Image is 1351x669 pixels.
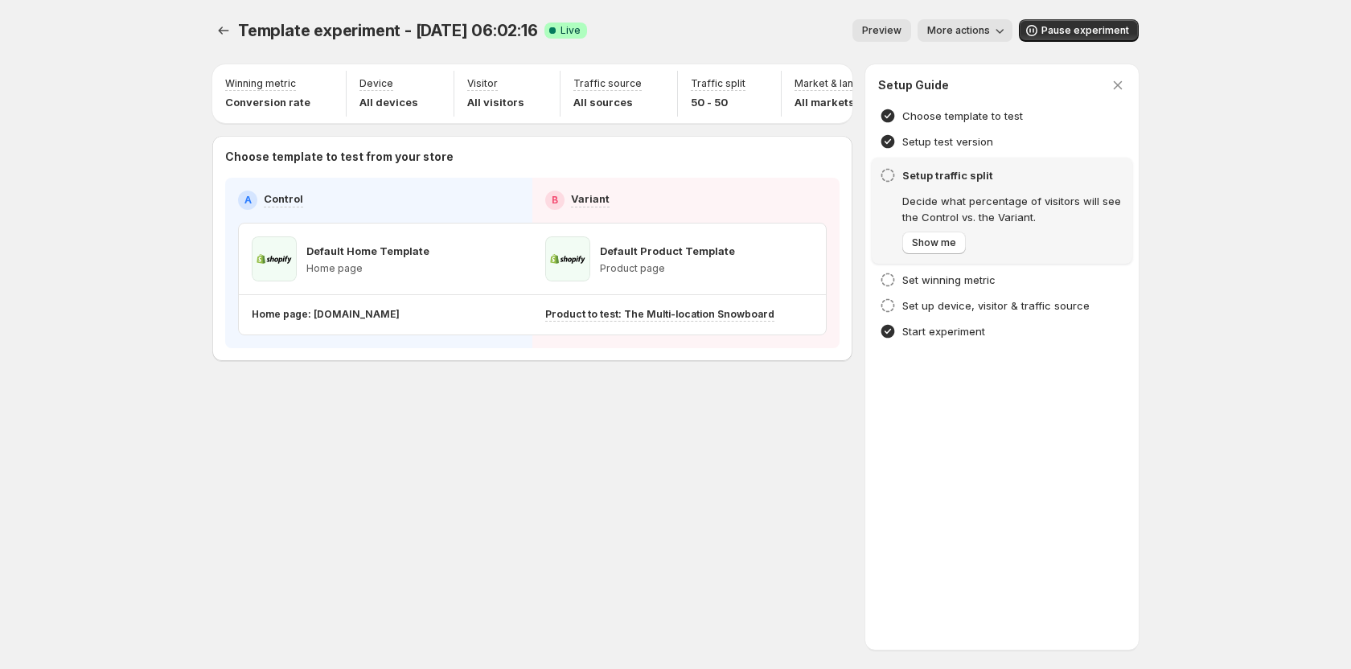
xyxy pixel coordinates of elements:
[1019,19,1139,42] button: Pause experiment
[902,193,1124,225] p: Decide what percentage of visitors will see the Control vs. the Variant.
[1041,24,1129,37] span: Pause experiment
[552,194,558,207] h2: B
[600,262,735,275] p: Product page
[467,94,524,110] p: All visitors
[306,262,429,275] p: Home page
[225,94,310,110] p: Conversion rate
[852,19,911,42] button: Preview
[600,243,735,259] p: Default Product Template
[467,77,498,90] p: Visitor
[244,194,252,207] h2: A
[264,191,303,207] p: Control
[545,236,590,281] img: Default Product Template
[902,232,966,254] button: Show me
[795,94,884,110] p: All markets
[902,298,1090,314] h4: Set up device, visitor & traffic source
[545,308,774,321] p: Product to test: The Multi-location Snowboard
[225,149,840,165] p: Choose template to test from your store
[561,24,581,37] span: Live
[359,94,418,110] p: All devices
[902,272,996,288] h4: Set winning metric
[225,77,296,90] p: Winning metric
[902,108,1023,124] h4: Choose template to test
[573,77,642,90] p: Traffic source
[691,94,745,110] p: 50 - 50
[252,236,297,281] img: Default Home Template
[252,308,400,321] p: Home page: [DOMAIN_NAME]
[571,191,610,207] p: Variant
[902,133,993,150] h4: Setup test version
[238,21,538,40] span: Template experiment - [DATE] 06:02:16
[212,19,235,42] button: Experiments
[359,77,393,90] p: Device
[878,77,949,93] h3: Setup Guide
[927,24,990,37] span: More actions
[862,24,901,37] span: Preview
[912,236,956,249] span: Show me
[902,167,1124,183] h4: Setup traffic split
[795,77,884,90] p: Market & language
[306,243,429,259] p: Default Home Template
[902,323,985,339] h4: Start experiment
[573,94,642,110] p: All sources
[918,19,1012,42] button: More actions
[691,77,745,90] p: Traffic split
